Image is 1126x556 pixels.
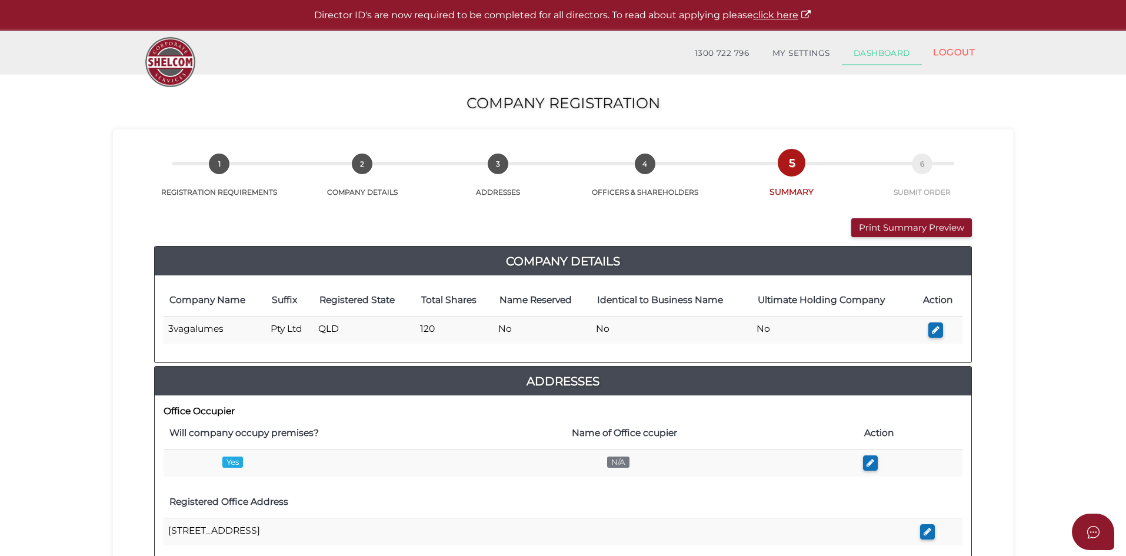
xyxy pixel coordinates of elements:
td: [STREET_ADDRESS] [164,518,915,545]
span: 6 [912,154,932,174]
th: Company Name [164,285,266,316]
th: Registered State [314,285,415,316]
th: Ultimate Holding Company [752,285,914,316]
b: Office Occupier [164,405,235,417]
td: Pty Ltd [266,316,314,344]
a: MY SETTINGS [761,42,842,65]
p: Director ID's are now required to be completed for all directors. To read about applying please [29,9,1097,22]
a: 1REGISTRATION REQUIREMENTS [142,167,296,197]
td: No [591,316,752,344]
td: No [494,316,592,344]
span: 3 [488,154,508,174]
span: 5 [781,152,802,173]
th: Registered Office Address [164,487,915,518]
th: Will company occupy premises? [164,418,566,449]
td: No [752,316,914,344]
a: 1300 722 796 [683,42,761,65]
span: Yes [222,457,243,468]
span: 2 [352,154,372,174]
a: DASHBOARD [842,42,922,65]
th: Suffix [266,285,314,316]
img: Logo [139,31,201,93]
td: 120 [415,316,494,344]
th: Action [858,418,962,449]
a: 6SUBMIT ORDER [861,167,984,197]
a: LOGOUT [921,40,987,64]
button: Open asap [1072,514,1114,550]
a: 4OFFICERS & SHAREHOLDERS [567,167,722,197]
th: Name Reserved [494,285,592,316]
a: click here [753,9,812,21]
th: Total Shares [415,285,494,316]
a: 2COMPANY DETAILS [296,167,428,197]
th: Name of Office ccupier [566,418,858,449]
span: N/A [607,457,629,468]
td: 3vagalumes [164,316,266,344]
span: 1 [209,154,229,174]
th: Identical to Business Name [591,285,752,316]
th: Action [914,285,962,316]
button: Print Summary Preview [851,218,972,238]
a: Addresses [155,372,971,391]
a: 3ADDRESSES [429,167,567,197]
a: Company Details [155,252,971,271]
td: QLD [314,316,415,344]
span: 4 [635,154,655,174]
a: 5SUMMARY [722,165,861,198]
